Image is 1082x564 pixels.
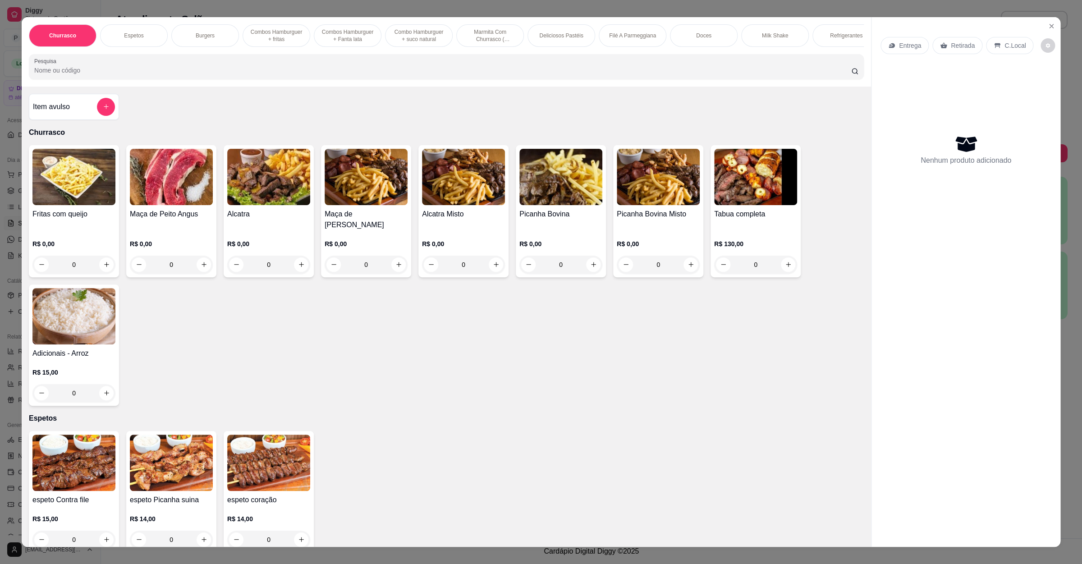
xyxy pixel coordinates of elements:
[617,239,700,248] p: R$ 0,00
[34,386,49,400] button: decrease-product-quantity
[325,208,408,230] h4: Maça de [PERSON_NAME]
[696,32,711,39] p: Doces
[1044,18,1059,33] button: Close
[321,28,374,42] p: Combos Hamburguer + Fanta lata
[951,41,975,50] p: Retirada
[519,239,602,248] p: R$ 0,00
[609,32,656,39] p: Filé A Parmeggiana
[32,239,115,248] p: R$ 0,00
[227,239,310,248] p: R$ 0,00
[97,97,115,115] button: add-separate-item
[130,208,213,219] h4: Maça de Peito Angus
[32,288,115,344] img: product-image
[921,155,1011,165] p: Nenhum produto adicionado
[1004,41,1026,50] p: C.Local
[32,148,115,205] img: product-image
[617,208,700,219] h4: Picanha Bovina Misto
[714,239,797,248] p: R$ 130,00
[1041,38,1055,52] button: decrease-product-quantity
[34,65,852,74] input: Pesquisa
[519,148,602,205] img: product-image
[34,532,49,547] button: decrease-product-quantity
[227,208,310,219] h4: Alcatra
[714,148,797,205] img: product-image
[325,239,408,248] p: R$ 0,00
[539,32,583,39] p: Deliciosos Pastéis
[250,28,303,42] p: Combos Hamburguer + fritas
[227,148,310,205] img: product-image
[32,435,115,491] img: product-image
[227,435,310,491] img: product-image
[132,532,146,547] button: decrease-product-quantity
[34,57,60,64] label: Pesquisa
[762,32,789,39] p: Milk Shake
[714,208,797,219] h4: Tabua completa
[830,32,862,39] p: Refrigerantes
[422,148,505,205] img: product-image
[99,386,114,400] button: increase-product-quantity
[130,435,213,491] img: product-image
[196,32,215,39] p: Burgers
[130,239,213,248] p: R$ 0,00
[99,532,114,547] button: increase-product-quantity
[130,148,213,205] img: product-image
[227,514,310,523] p: R$ 14,00
[899,41,921,50] p: Entrega
[393,28,445,42] p: Combo Hamburguer + suco natural
[33,101,70,112] h4: Item avulso
[227,495,310,505] h4: espeto coração
[49,32,76,39] p: Churrasco
[422,239,505,248] p: R$ 0,00
[325,148,408,205] img: product-image
[32,208,115,219] h4: Fritas com queijo
[294,532,308,547] button: increase-product-quantity
[519,208,602,219] h4: Picanha Bovina
[464,28,516,42] p: Marmita Com Churrasco ( Novidade )
[32,514,115,523] p: R$ 15,00
[124,32,143,39] p: Espetos
[29,127,864,138] p: Churrasco
[229,532,243,547] button: decrease-product-quantity
[197,532,211,547] button: increase-product-quantity
[32,368,115,377] p: R$ 15,00
[422,208,505,219] h4: Alcatra Misto
[32,348,115,359] h4: Adicionais - Arroz
[130,495,213,505] h4: espeto Picanha suina
[32,495,115,505] h4: espeto Contra file
[130,514,213,523] p: R$ 14,00
[617,148,700,205] img: product-image
[29,413,864,424] p: Espetos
